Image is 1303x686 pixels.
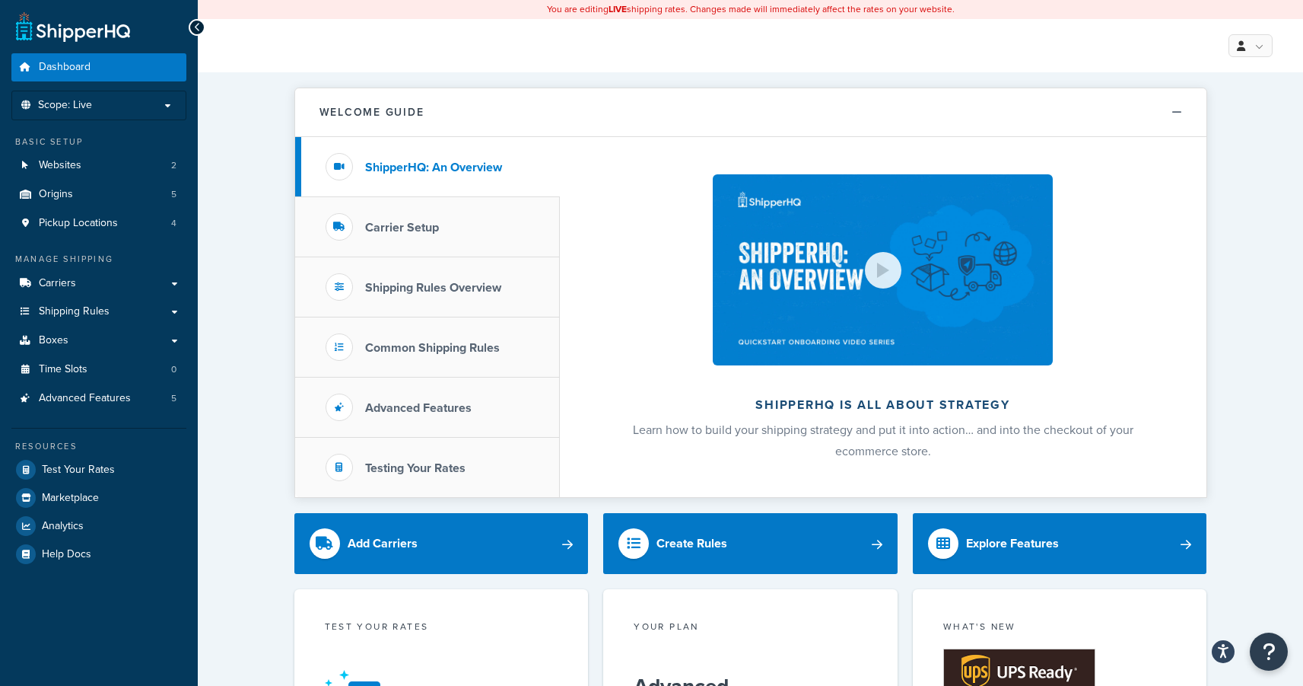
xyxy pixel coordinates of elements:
[365,461,466,475] h3: Testing Your Rates
[171,159,176,172] span: 2
[656,533,727,554] div: Create Rules
[39,159,81,172] span: Websites
[325,620,558,637] div: Test your rates
[11,512,186,540] a: Analytics
[39,392,131,405] span: Advanced Features
[713,174,1052,365] img: ShipperHQ is all about strategy
[11,327,186,355] a: Boxes
[171,363,176,376] span: 0
[39,363,87,376] span: Time Slots
[171,392,176,405] span: 5
[11,356,186,384] li: Time Slots
[11,384,186,413] a: Advanced Features5
[365,281,501,295] h3: Shipping Rules Overview
[11,209,186,238] li: Pickup Locations
[11,384,186,413] li: Advanced Features
[39,217,118,230] span: Pickup Locations
[11,356,186,384] a: Time Slots0
[11,440,186,453] div: Resources
[943,620,1177,637] div: What's New
[365,161,502,174] h3: ShipperHQ: An Overview
[966,533,1059,554] div: Explore Features
[365,401,472,415] h3: Advanced Features
[295,88,1206,137] button: Welcome Guide
[11,180,186,209] li: Origins
[39,188,73,201] span: Origins
[11,209,186,238] a: Pickup Locations4
[11,456,186,483] a: Test Your Rates
[39,334,68,347] span: Boxes
[39,305,110,318] span: Shipping Rules
[633,421,1133,460] span: Learn how to build your shipping strategy and put it into action… and into the checkout of your e...
[609,2,627,16] b: LIVE
[11,152,186,180] li: Websites
[38,99,92,112] span: Scope: Live
[42,492,99,505] span: Marketplace
[365,341,500,355] h3: Common Shipping Rules
[634,620,867,637] div: Your Plan
[11,484,186,512] a: Marketplace
[11,541,186,568] a: Help Docs
[39,277,76,290] span: Carriers
[11,298,186,326] a: Shipping Rules
[42,520,84,533] span: Analytics
[11,180,186,209] a: Origins5
[42,548,91,561] span: Help Docs
[11,136,186,148] div: Basic Setup
[294,513,589,574] a: Add Carriers
[603,513,898,574] a: Create Rules
[39,61,91,74] span: Dashboard
[171,188,176,201] span: 5
[11,270,186,298] a: Carriers
[319,107,424,118] h2: Welcome Guide
[348,533,418,554] div: Add Carriers
[913,513,1207,574] a: Explore Features
[365,221,439,235] h3: Carrier Setup
[171,217,176,230] span: 4
[42,464,115,477] span: Test Your Rates
[11,152,186,180] a: Websites2
[11,253,186,266] div: Manage Shipping
[1250,633,1288,671] button: Open Resource Center
[11,53,186,81] a: Dashboard
[600,398,1166,412] h2: ShipperHQ is all about strategy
